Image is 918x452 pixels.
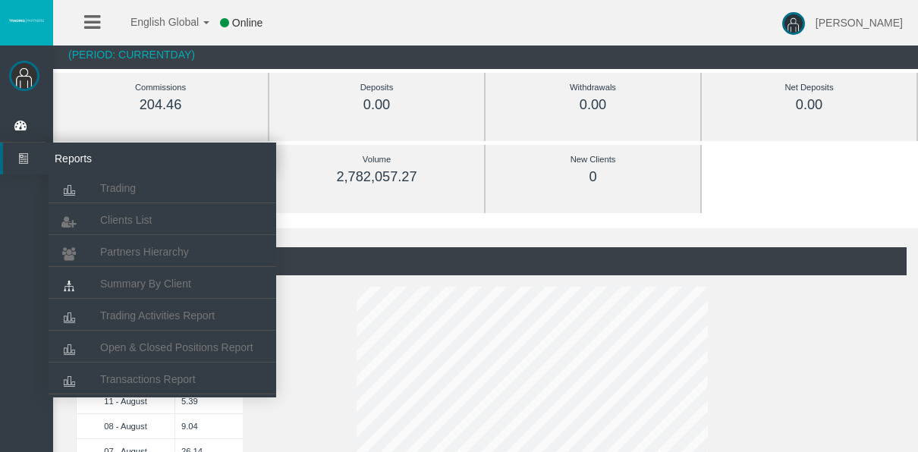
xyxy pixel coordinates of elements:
a: Reports [3,143,276,174]
div: Deposits [303,79,450,96]
div: Volume [303,151,450,168]
span: Online [232,17,263,29]
span: Clients List [100,214,152,226]
span: English Global [111,16,199,28]
a: Clients List [49,206,276,234]
div: 2,782,057.27 [303,168,450,186]
span: Reports [43,143,192,174]
span: Transactions Report [100,373,196,385]
span: Trading [100,182,136,194]
img: logo.svg [8,17,46,24]
a: Summary By Client [49,270,276,297]
div: (Period: Daily) [64,247,907,275]
a: Trading [49,174,276,202]
img: user-image [782,12,805,35]
span: Summary By Client [100,278,191,290]
div: (Period: CurrentDay) [53,41,918,69]
div: Withdrawals [520,79,666,96]
a: Trading Activities Report [49,302,276,329]
div: 0.00 [303,96,450,114]
td: 08 - August [77,413,175,438]
span: Open & Closed Positions Report [100,341,253,353]
div: New Clients [520,151,666,168]
div: Commissions [87,79,234,96]
div: 0.00 [520,96,666,114]
a: Partners Hierarchy [49,238,276,265]
a: Transactions Report [49,366,276,393]
td: 5.39 [174,388,243,413]
div: 0 [520,168,666,186]
span: [PERSON_NAME] [816,17,903,29]
a: Open & Closed Positions Report [49,334,276,361]
span: Partners Hierarchy [100,246,189,258]
span: Trading Activities Report [100,309,215,322]
div: Net Deposits [736,79,882,96]
td: 9.04 [174,413,243,438]
div: 204.46 [87,96,234,114]
div: 0.00 [736,96,882,114]
td: 11 - August [77,388,175,413]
